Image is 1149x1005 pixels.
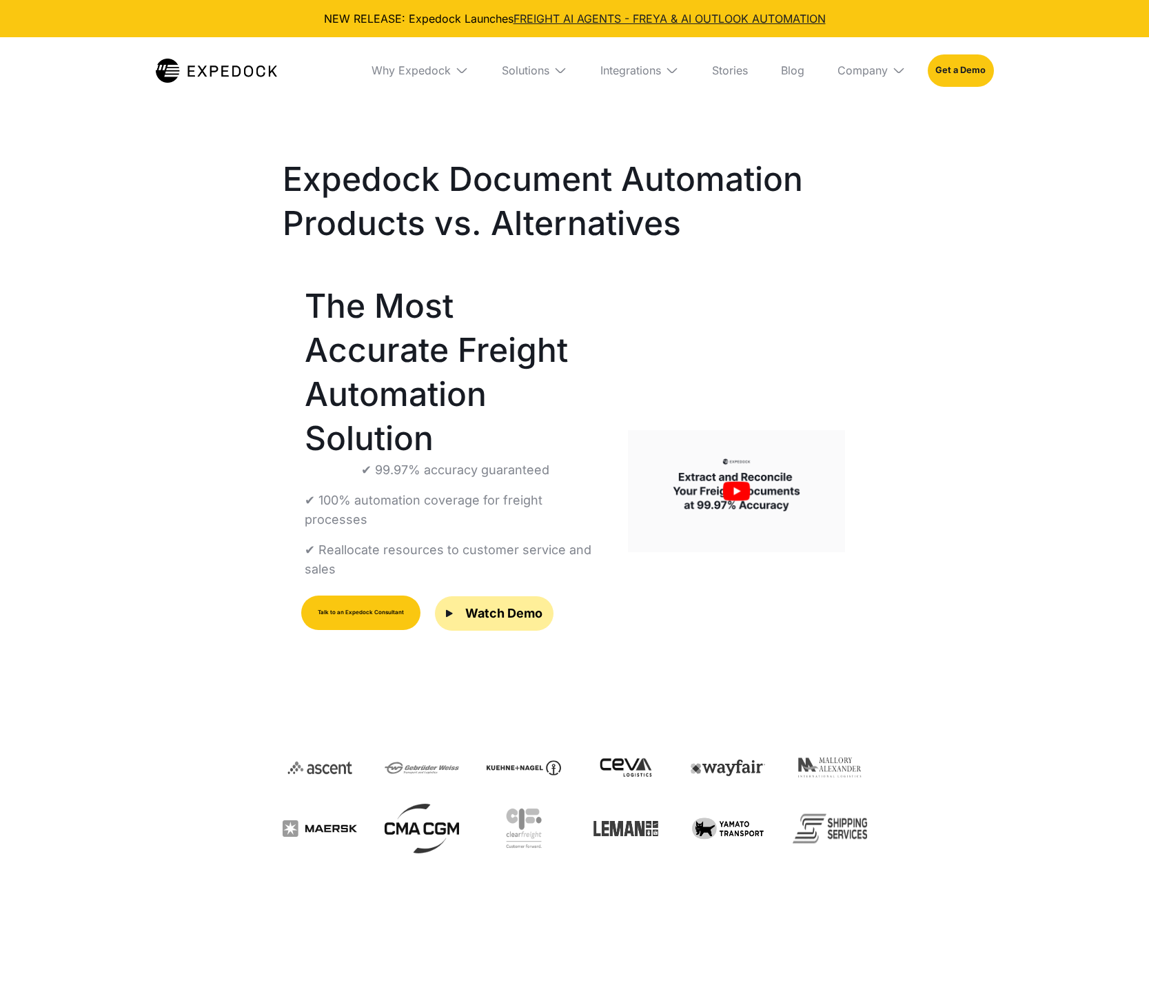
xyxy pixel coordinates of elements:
[502,63,549,77] div: Solutions
[283,157,867,245] h1: Expedock Document Automation Products vs. Alternatives
[434,596,554,699] a: Watch Demo
[600,63,661,77] div: Integrations
[837,63,888,77] div: Company
[11,11,1138,26] div: NEW RELEASE: Expedock Launches
[770,37,815,103] a: Blog
[361,460,549,480] p: ✔ 99.97% accuracy guaranteed
[305,540,606,579] p: ✔ Reallocate resources to customer service and sales
[701,37,759,103] a: Stories
[372,63,451,77] div: Why Expedock
[305,491,606,529] p: ✔ 100% automation coverage for freight processes
[514,12,826,26] a: FREIGHT AI AGENTS - FREYA & AI OUTLOOK AUTOMATION
[928,54,993,86] a: Get a Demo
[301,596,420,630] a: Talk to an Expedock Consultant
[465,605,542,622] div: Watch Demo
[305,284,606,460] h1: The Most Accurate Freight Automation Solution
